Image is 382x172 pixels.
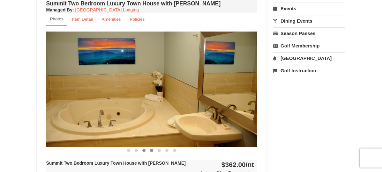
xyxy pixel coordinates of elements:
[50,17,64,21] small: Photos
[46,32,257,147] img: 18876286-204-56aa937f.png
[68,13,97,25] a: Item Detail
[273,15,346,27] a: Dining Events
[273,40,346,52] a: Golf Membership
[46,13,67,25] a: Photos
[98,13,125,25] a: Amenities
[46,0,257,7] h4: Summit Two Bedroom Luxury Town House with [PERSON_NAME]
[246,161,254,168] span: /nt
[102,17,121,22] small: Amenities
[273,65,346,76] a: Golf Instruction
[130,17,145,22] small: Policies
[46,161,186,166] strong: Summit Two Bedroom Luxury Town House with [PERSON_NAME]
[221,161,254,168] strong: $362.00
[273,3,346,14] a: Events
[46,7,72,12] span: Managed By
[75,7,139,12] a: [GEOGRAPHIC_DATA] Lodging
[125,13,149,25] a: Policies
[72,17,93,22] small: Item Detail
[273,27,346,39] a: Season Passes
[46,7,74,12] strong: :
[273,52,346,64] a: [GEOGRAPHIC_DATA]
